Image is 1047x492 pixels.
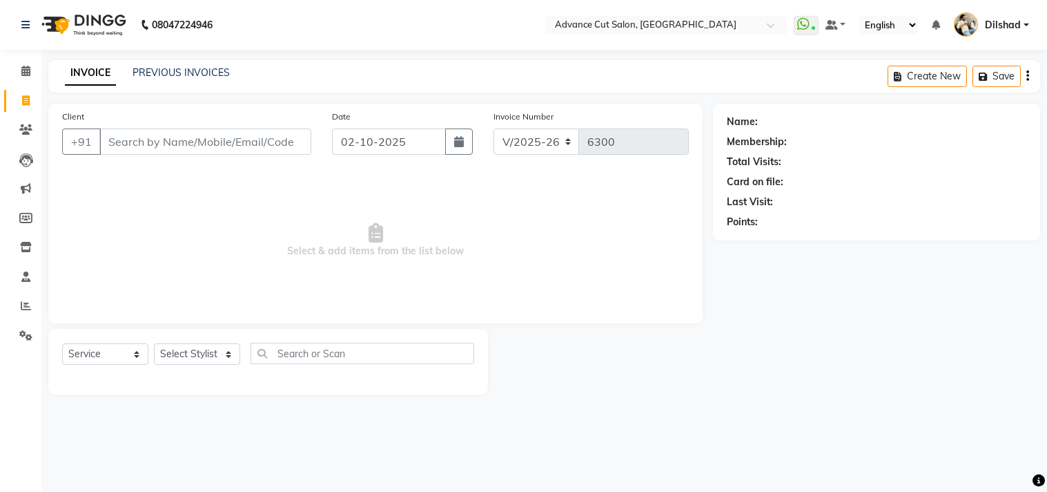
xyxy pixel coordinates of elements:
img: logo [35,6,130,44]
button: +91 [62,129,101,155]
span: Select & add items from the list below [62,171,689,310]
b: 08047224946 [152,6,213,44]
button: Create New [888,66,967,87]
div: Points: [727,215,758,229]
div: Last Visit: [727,195,773,209]
a: PREVIOUS INVOICES [133,66,230,79]
span: Dilshad [985,18,1021,32]
div: Name: [727,115,758,129]
div: Card on file: [727,175,783,189]
label: Client [62,111,84,123]
label: Invoice Number [493,111,554,123]
label: Date [332,111,351,123]
a: INVOICE [65,61,116,86]
img: Dilshad [954,12,978,37]
input: Search or Scan [251,343,474,364]
input: Search by Name/Mobile/Email/Code [99,129,311,155]
div: Membership: [727,135,787,149]
button: Save [972,66,1021,87]
div: Total Visits: [727,155,781,169]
